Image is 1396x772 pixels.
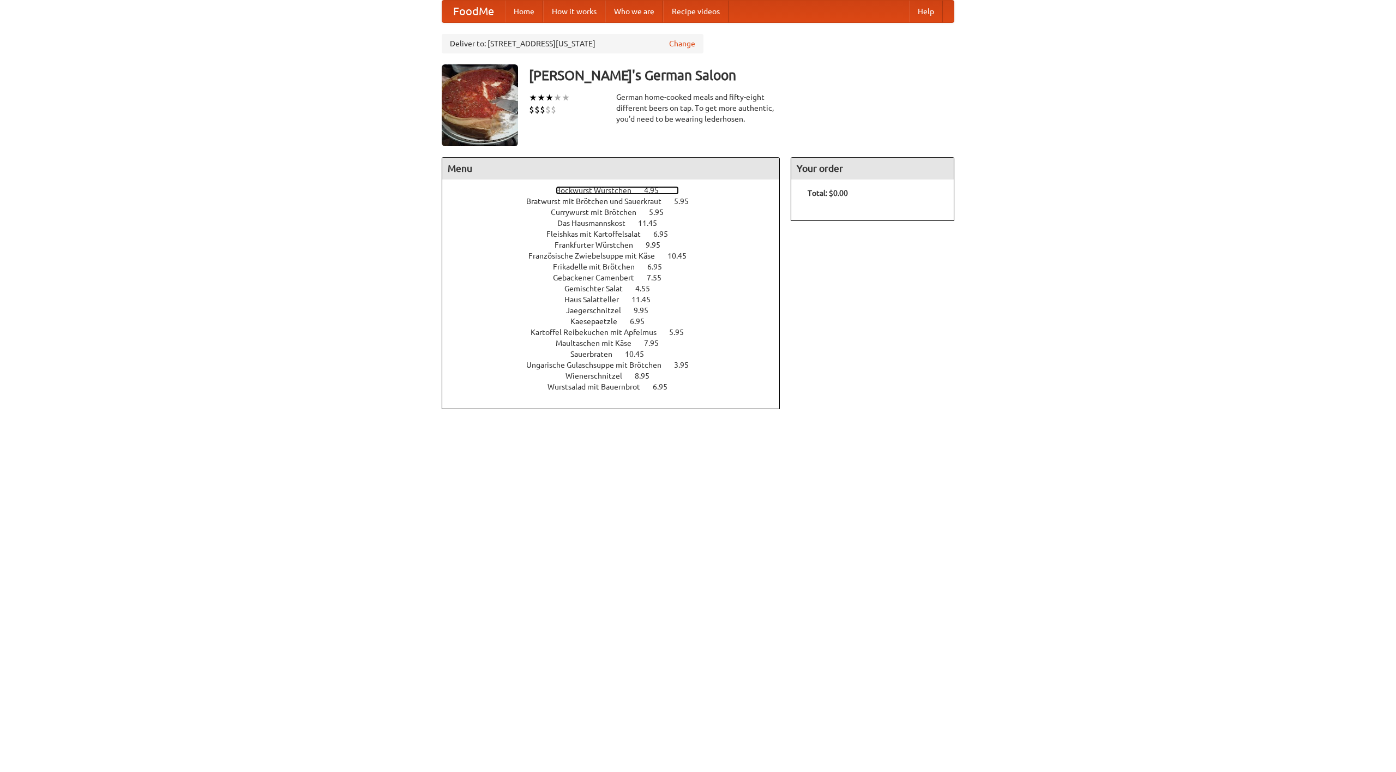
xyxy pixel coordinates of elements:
[653,382,678,391] span: 6.95
[551,208,684,217] a: Currywurst mit Brötchen 5.95
[570,350,664,358] a: Sauerbraten 10.45
[562,92,570,104] li: ★
[442,34,703,53] div: Deliver to: [STREET_ADDRESS][US_STATE]
[555,241,644,249] span: Frankfurter Würstchen
[631,295,661,304] span: 11.45
[526,197,672,206] span: Bratwurst mit Brötchen und Sauerkraut
[551,208,647,217] span: Currywurst mit Brötchen
[667,252,697,260] span: 10.45
[625,350,655,358] span: 10.45
[570,317,628,326] span: Kaesepaetzle
[557,219,636,228] span: Das Hausmannskost
[556,339,642,348] span: Maultaschen mit Käse
[646,241,671,249] span: 9.95
[556,186,642,195] span: Bockwurst Würstchen
[556,186,679,195] a: Bockwurst Würstchen 4.95
[505,1,543,22] a: Home
[638,219,668,228] span: 11.45
[557,219,677,228] a: Das Hausmannskost 11.45
[635,372,660,380] span: 8.95
[442,158,779,179] h4: Menu
[644,186,670,195] span: 4.95
[674,361,700,369] span: 3.95
[546,230,688,238] a: Fleishkas mit Kartoffelsalat 6.95
[556,339,679,348] a: Maultaschen mit Käse 7.95
[647,273,672,282] span: 7.55
[616,92,780,124] div: German home-cooked meals and fifty-eight different beers on tap. To get more authentic, you'd nee...
[647,262,673,271] span: 6.95
[531,328,704,337] a: Kartoffel Reibekuchen mit Apfelmus 5.95
[570,317,665,326] a: Kaesepaetzle 6.95
[545,104,551,116] li: $
[553,262,646,271] span: Frikadelle mit Brötchen
[526,197,709,206] a: Bratwurst mit Brötchen und Sauerkraut 5.95
[529,104,534,116] li: $
[564,295,630,304] span: Haus Salatteller
[551,104,556,116] li: $
[570,350,623,358] span: Sauerbraten
[543,1,605,22] a: How it works
[528,252,707,260] a: Französische Zwiebelsuppe mit Käse 10.45
[808,189,848,198] b: Total: $0.00
[526,361,672,369] span: Ungarische Gulaschsuppe mit Brötchen
[644,339,670,348] span: 7.95
[635,284,661,293] span: 4.55
[442,1,505,22] a: FoodMe
[547,382,688,391] a: Wurstsalad mit Bauernbrot 6.95
[565,372,633,380] span: Wienerschnitzel
[442,64,518,146] img: angular.jpg
[529,92,537,104] li: ★
[634,306,659,315] span: 9.95
[528,252,666,260] span: Französische Zwiebelsuppe mit Käse
[791,158,954,179] h4: Your order
[663,1,729,22] a: Recipe videos
[526,361,709,369] a: Ungarische Gulaschsuppe mit Brötchen 3.95
[553,92,562,104] li: ★
[669,328,695,337] span: 5.95
[649,208,675,217] span: 5.95
[630,317,655,326] span: 6.95
[531,328,667,337] span: Kartoffel Reibekuchen mit Apfelmus
[674,197,700,206] span: 5.95
[553,262,682,271] a: Frikadelle mit Brötchen 6.95
[553,273,645,282] span: Gebackener Camenbert
[537,92,545,104] li: ★
[605,1,663,22] a: Who we are
[564,284,634,293] span: Gemischter Salat
[534,104,540,116] li: $
[669,38,695,49] a: Change
[564,295,671,304] a: Haus Salatteller 11.45
[540,104,545,116] li: $
[566,306,669,315] a: Jaegerschnitzel 9.95
[564,284,670,293] a: Gemischter Salat 4.55
[545,92,553,104] li: ★
[653,230,679,238] span: 6.95
[909,1,943,22] a: Help
[555,241,681,249] a: Frankfurter Würstchen 9.95
[547,382,651,391] span: Wurstsalad mit Bauernbrot
[546,230,652,238] span: Fleishkas mit Kartoffelsalat
[566,306,632,315] span: Jaegerschnitzel
[565,372,670,380] a: Wienerschnitzel 8.95
[553,273,682,282] a: Gebackener Camenbert 7.55
[529,64,954,86] h3: [PERSON_NAME]'s German Saloon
